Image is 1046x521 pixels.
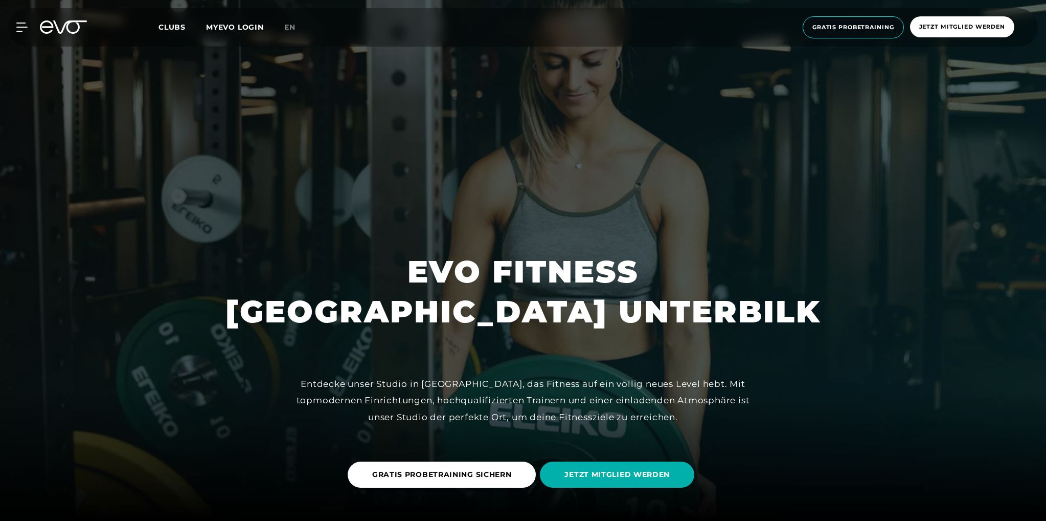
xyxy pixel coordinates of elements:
[348,454,540,495] a: GRATIS PROBETRAINING SICHERN
[293,376,753,425] div: Entdecke unser Studio in [GEOGRAPHIC_DATA], das Fitness auf ein völlig neues Level hebt. Mit topm...
[284,21,308,33] a: en
[564,469,670,480] span: JETZT MITGLIED WERDEN
[540,454,698,495] a: JETZT MITGLIED WERDEN
[907,16,1017,38] a: Jetzt Mitglied werden
[158,23,186,32] span: Clubs
[158,22,206,32] a: Clubs
[206,23,264,32] a: MYEVO LOGIN
[284,23,295,32] span: en
[225,252,821,332] h1: EVO FITNESS [GEOGRAPHIC_DATA] UNTERBILK
[812,23,894,32] span: Gratis Probetraining
[919,23,1005,31] span: Jetzt Mitglied werden
[372,469,512,480] span: GRATIS PROBETRAINING SICHERN
[800,16,907,38] a: Gratis Probetraining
